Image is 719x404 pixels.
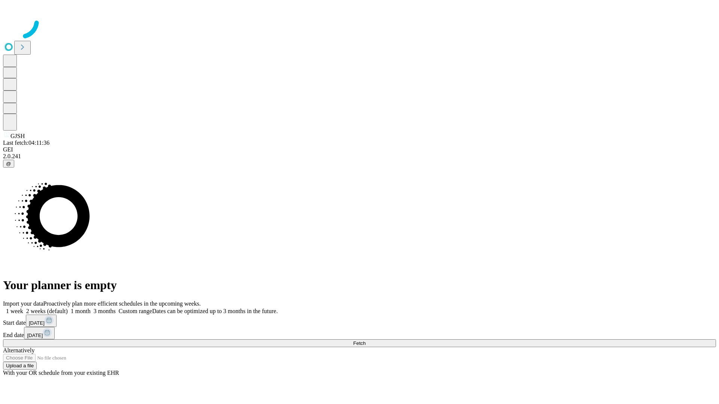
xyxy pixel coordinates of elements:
[26,308,68,314] span: 2 weeks (default)
[119,308,152,314] span: Custom range
[3,146,716,153] div: GEI
[24,327,55,339] button: [DATE]
[3,160,14,168] button: @
[3,315,716,327] div: Start date
[3,339,716,347] button: Fetch
[3,278,716,292] h1: Your planner is empty
[3,140,49,146] span: Last fetch: 04:11:36
[3,153,716,160] div: 2.0.241
[3,300,43,307] span: Import your data
[3,347,34,353] span: Alternatively
[6,161,11,166] span: @
[152,308,277,314] span: Dates can be optimized up to 3 months in the future.
[6,308,23,314] span: 1 week
[29,320,45,326] span: [DATE]
[43,300,201,307] span: Proactively plan more efficient schedules in the upcoming weeks.
[10,133,25,139] span: GJSH
[353,340,365,346] span: Fetch
[26,315,57,327] button: [DATE]
[3,327,716,339] div: End date
[3,370,119,376] span: With your OR schedule from your existing EHR
[94,308,116,314] span: 3 months
[71,308,91,314] span: 1 month
[27,333,43,338] span: [DATE]
[3,362,37,370] button: Upload a file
